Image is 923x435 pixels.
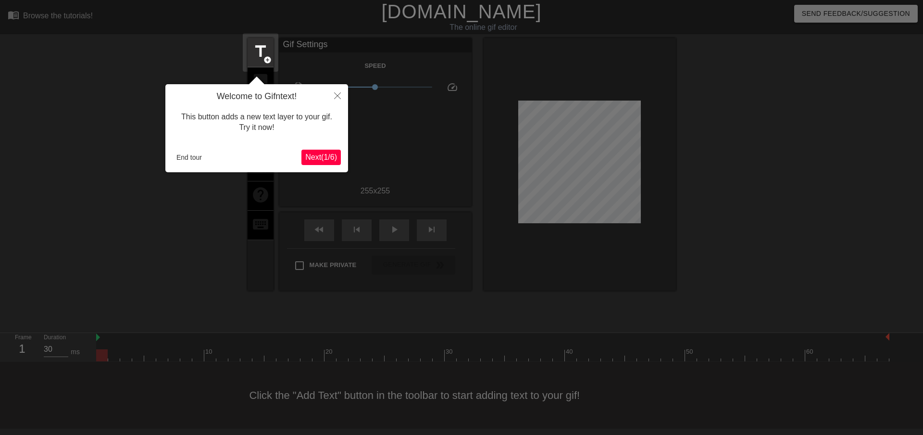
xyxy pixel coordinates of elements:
h4: Welcome to Gifntext! [173,91,341,102]
button: Close [327,84,348,106]
button: Next [301,150,341,165]
button: End tour [173,150,206,165]
span: Next ( 1 / 6 ) [305,153,337,161]
div: This button adds a new text layer to your gif. Try it now! [173,102,341,143]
